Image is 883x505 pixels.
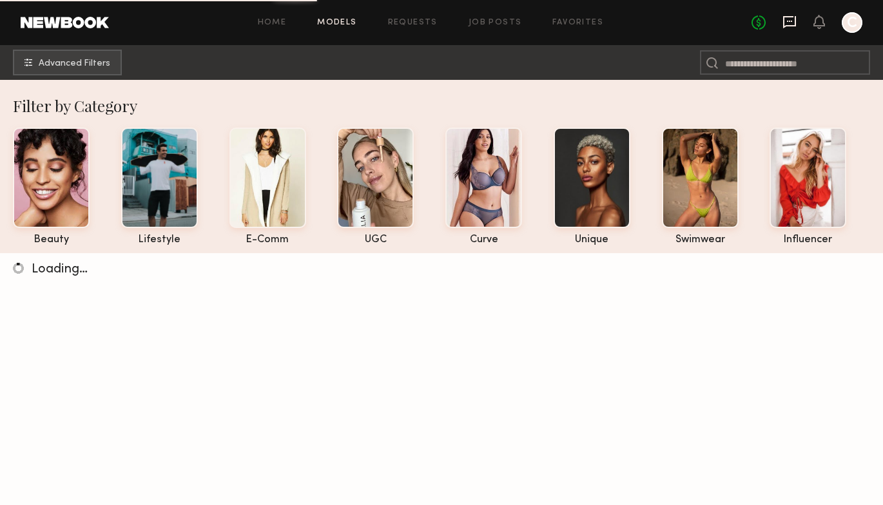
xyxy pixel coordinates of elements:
[554,234,630,245] div: unique
[469,19,522,27] a: Job Posts
[229,234,306,245] div: e-comm
[13,50,122,75] button: Advanced Filters
[258,19,287,27] a: Home
[317,19,356,27] a: Models
[121,234,198,245] div: lifestyle
[662,234,739,245] div: swimwear
[842,12,862,33] a: C
[552,19,603,27] a: Favorites
[39,59,110,68] span: Advanced Filters
[445,234,522,245] div: curve
[337,234,414,245] div: UGC
[13,95,883,116] div: Filter by Category
[770,234,846,245] div: influencer
[388,19,438,27] a: Requests
[32,263,88,276] span: Loading…
[13,234,90,245] div: beauty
